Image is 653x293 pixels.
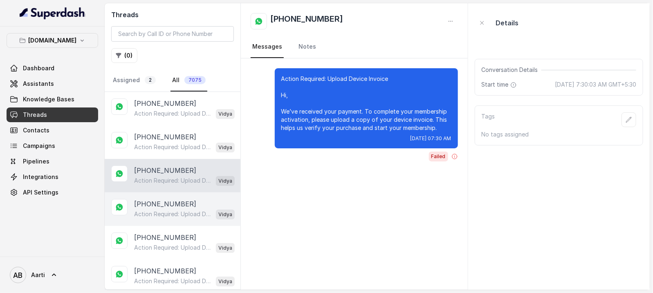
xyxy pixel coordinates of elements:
p: Tags [482,112,495,127]
a: Integrations [7,170,98,184]
span: API Settings [23,188,58,197]
span: Conversation Details [482,66,541,74]
p: Vidya [218,244,232,252]
p: [PHONE_NUMBER] [134,199,196,209]
a: Assigned2 [111,69,157,92]
button: (0) [111,48,137,63]
span: Aarti [31,271,45,279]
p: Action Required: Upload Device Invoice Hi, We’ve received your payment. To complete your membersh... [134,177,213,185]
p: Action Required: Upload Device Invoice Hi, We’ve received your payment. To complete your membersh... [281,75,451,132]
p: Action Required: Upload Device Invoice Hi, We’ve received your payment. To complete your membersh... [134,110,213,118]
p: [PHONE_NUMBER] [134,266,196,276]
text: AB [13,271,23,280]
a: Assistants [7,76,98,91]
p: Vidya [218,110,232,118]
p: Action Required: Upload Device Invoice Hi, We’ve received your payment. To complete your membersh... [134,244,213,252]
span: Campaigns [23,142,55,150]
nav: Tabs [111,69,234,92]
p: Action Required: Upload Device Invoice Hi, We’ve received your payment. To complete your membersh... [134,277,213,285]
a: Knowledge Bases [7,92,98,107]
span: Failed [429,152,448,161]
span: [DATE] 07:30 AM [411,135,451,142]
span: Threads [23,111,47,119]
span: 2 [145,76,156,84]
p: Vidya [218,177,232,185]
a: Notes [297,36,318,58]
p: [PHONE_NUMBER] [134,166,196,175]
input: Search by Call ID or Phone Number [111,26,234,42]
p: [DOMAIN_NAME] [28,36,76,45]
p: [PHONE_NUMBER] [134,98,196,108]
p: Action Required: Upload Device Invoice Hi, We’ve received your payment. To complete your membersh... [134,210,213,218]
p: No tags assigned [482,130,636,139]
p: Details [496,18,519,28]
p: Vidya [218,143,232,152]
p: Vidya [218,277,232,286]
span: Pipelines [23,157,49,166]
a: Dashboard [7,61,98,76]
a: Aarti [7,264,98,286]
p: Vidya [218,210,232,219]
span: Integrations [23,173,58,181]
a: Threads [7,107,98,122]
button: [DOMAIN_NAME] [7,33,98,48]
nav: Tabs [251,36,458,58]
a: All7075 [171,69,207,92]
span: 7075 [184,76,206,84]
span: Contacts [23,126,49,134]
span: Dashboard [23,64,54,72]
p: Action Required: Upload Device Invoice Hi, We’ve received your payment. To complete your membersh... [134,143,213,151]
p: [PHONE_NUMBER] [134,233,196,242]
span: Knowledge Bases [23,95,74,103]
a: Campaigns [7,139,98,153]
img: light.svg [20,7,85,20]
a: Contacts [7,123,98,138]
a: Pipelines [7,154,98,169]
span: Assistants [23,80,54,88]
a: API Settings [7,185,98,200]
a: Messages [251,36,284,58]
span: Start time [482,81,518,89]
span: [DATE] 7:30:03 AM GMT+5:30 [555,81,636,89]
p: [PHONE_NUMBER] [134,132,196,142]
h2: Threads [111,10,234,20]
h2: [PHONE_NUMBER] [270,13,343,29]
